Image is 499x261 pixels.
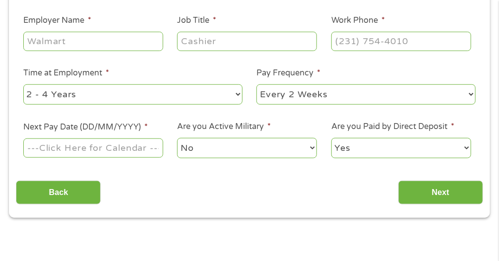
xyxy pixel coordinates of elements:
[177,122,271,132] label: Are you Active Military
[331,122,454,132] label: Are you Paid by Direct Deposit
[331,32,471,51] input: (231) 754-4010
[331,15,385,26] label: Work Phone
[23,138,163,157] input: ---Click Here for Calendar ---
[23,68,109,78] label: Time at Employment
[256,68,320,78] label: Pay Frequency
[16,181,101,205] input: Back
[177,32,317,51] input: Cashier
[398,181,483,205] input: Next
[177,15,216,26] label: Job Title
[23,15,91,26] label: Employer Name
[23,32,163,51] input: Walmart
[23,122,148,132] label: Next Pay Date (DD/MM/YYYY)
